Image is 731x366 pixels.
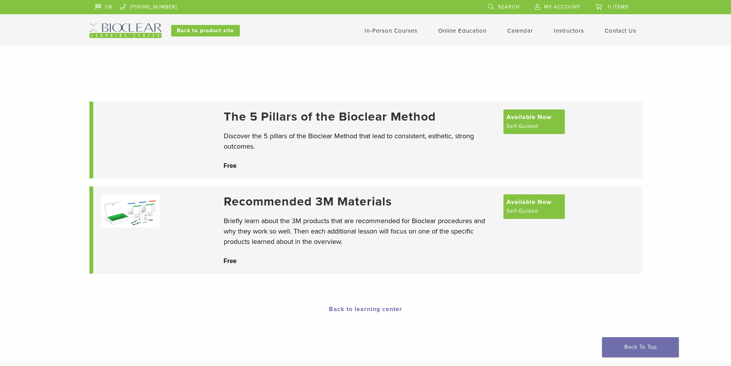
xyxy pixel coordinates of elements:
[507,197,551,207] span: Available Now
[554,27,584,34] a: Instructors
[498,4,520,10] span: Search
[507,27,533,34] a: Calendar
[365,27,417,34] a: In-Person Courses
[608,4,629,10] span: 0 items
[224,258,237,264] span: Free
[507,113,551,122] span: Available Now
[224,162,237,169] span: Free
[507,207,538,216] span: Self-Guided
[438,27,487,34] a: Online Education
[224,109,496,124] a: The 5 Pillars of the Bioclear Method
[171,25,240,36] a: Back to product site
[605,27,636,34] a: Contact Us
[224,194,496,209] a: Recommended 3M Materials
[602,337,679,357] a: Back To Top
[329,305,402,313] a: Back to learning center
[89,23,162,38] img: Bioclear
[544,4,580,10] span: My Account
[224,216,496,247] p: Briefly learn about the 3M products that are recommended for Bioclear procedures and why they wor...
[507,122,538,131] span: Self-Guided
[503,109,565,134] a: Available Now Self-Guided
[224,131,496,152] p: Discover the 5 pillars of the Bioclear Method that lead to consistent, esthetic, strong outcomes.
[503,194,565,219] a: Available Now Self-Guided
